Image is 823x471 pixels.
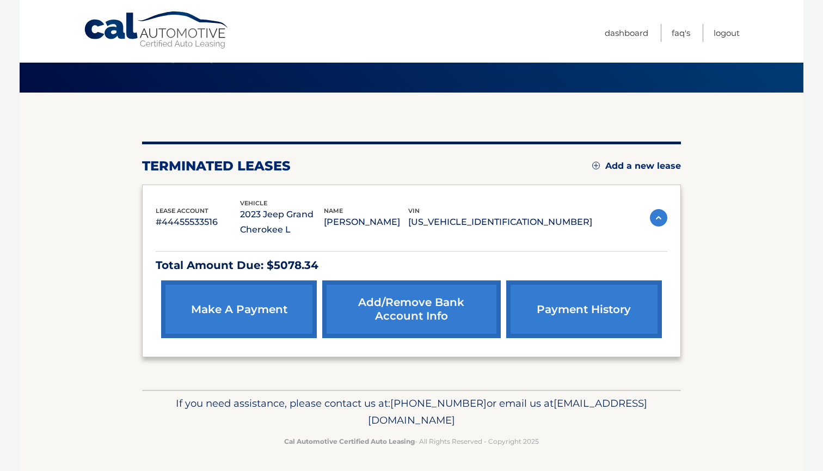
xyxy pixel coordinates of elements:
a: Add/Remove bank account info [322,280,500,338]
p: [US_VEHICLE_IDENTIFICATION_NUMBER] [408,215,592,230]
p: #44455533516 [156,215,240,230]
p: - All Rights Reserved - Copyright 2025 [149,436,674,447]
strong: Cal Automotive Certified Auto Leasing [284,437,415,445]
a: make a payment [161,280,317,338]
span: lease account [156,207,208,215]
p: 2023 Jeep Grand Cherokee L [240,207,324,237]
span: vin [408,207,420,215]
a: Logout [714,24,740,42]
span: name [324,207,343,215]
img: accordion-active.svg [650,209,667,227]
p: [PERSON_NAME] [324,215,408,230]
img: add.svg [592,162,600,169]
a: FAQ's [672,24,690,42]
h2: terminated leases [142,158,291,174]
a: payment history [506,280,662,338]
span: vehicle [240,199,267,207]
span: [PHONE_NUMBER] [390,397,487,409]
p: Total Amount Due: $5078.34 [156,256,667,275]
p: If you need assistance, please contact us at: or email us at [149,395,674,430]
a: Add a new lease [592,161,681,172]
a: Cal Automotive [83,11,230,50]
a: Dashboard [605,24,648,42]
